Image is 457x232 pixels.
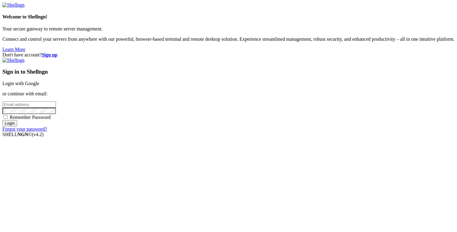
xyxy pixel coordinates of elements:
[10,115,51,120] span: Remember Password
[2,68,455,75] h3: Sign in to Shellngn
[2,91,455,97] p: or continue with email:
[4,115,8,119] input: Remember Password
[18,132,28,137] b: NGN
[32,132,44,137] span: 4.2.0
[2,37,455,42] p: Connect and control your servers from anywhere with our powerful, browser-based terminal and remo...
[2,2,24,8] img: Shellngn
[42,52,57,57] a: Sign up
[2,126,47,132] a: Forgot your password?
[2,52,455,58] div: Don't have account?
[2,81,39,86] a: Login with Google
[2,58,24,63] img: Shellngn
[2,26,455,32] p: Your secure gateway to remote server management.
[2,120,17,126] input: Login
[2,101,56,108] input: Email address
[2,14,455,20] h4: Welcome to Shellngn!
[2,47,25,52] a: Learn More
[2,132,44,137] span: SHELL ©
